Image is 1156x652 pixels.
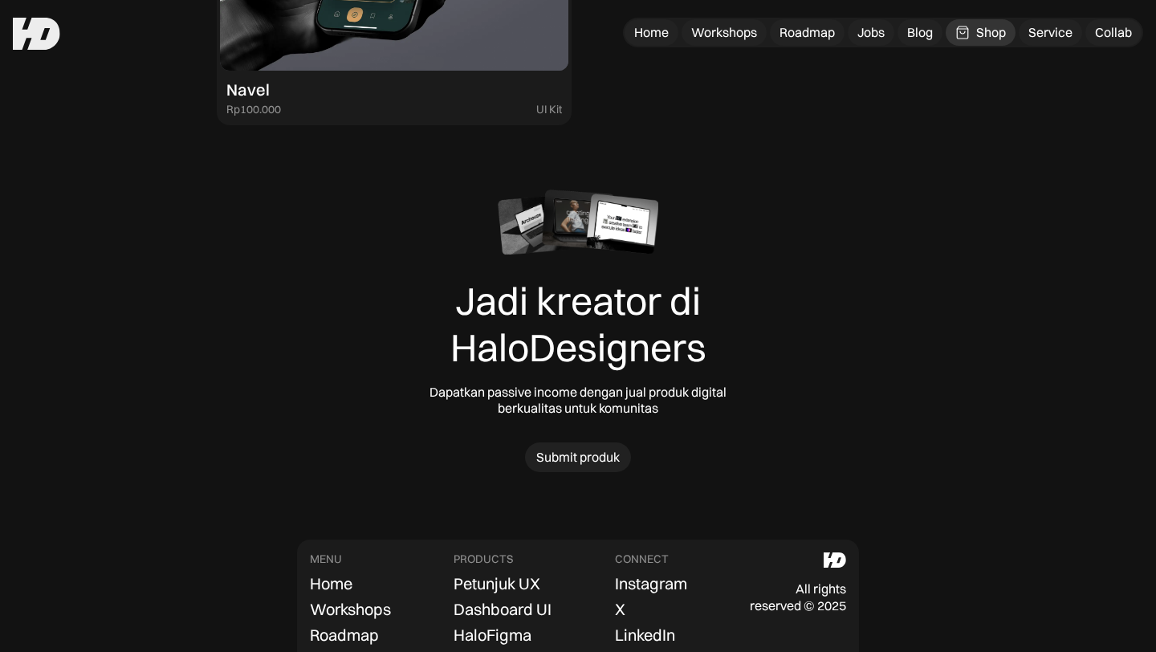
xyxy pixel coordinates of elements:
[1019,19,1082,46] a: Service
[525,442,631,472] a: Submit produk
[310,624,379,646] a: Roadmap
[615,626,675,645] div: LinkedIn
[1085,19,1142,46] a: Collab
[857,24,885,41] div: Jobs
[226,103,281,116] div: Rp100.000
[454,626,531,645] div: HaloFigma
[454,573,540,595] a: Petunjuk UX
[634,24,669,41] div: Home
[536,449,620,466] div: Submit produk
[946,19,1016,46] a: Shop
[615,624,675,646] a: LinkedIn
[615,573,687,595] a: Instagram
[310,552,342,566] div: MENU
[454,624,531,646] a: HaloFigma
[310,600,391,619] div: Workshops
[536,103,562,116] div: UI Kit
[226,80,270,100] div: Navel
[625,19,678,46] a: Home
[310,574,352,593] div: Home
[405,278,751,370] div: Jadi kreator di HaloDesigners
[907,24,933,41] div: Blog
[454,598,552,621] a: Dashboard UI
[615,574,687,593] div: Instagram
[976,24,1006,41] div: Shop
[454,600,552,619] div: Dashboard UI
[310,598,391,621] a: Workshops
[615,598,625,621] a: X
[310,626,379,645] div: Roadmap
[691,24,757,41] div: Workshops
[405,384,751,418] div: Dapatkan passive income dengan jual produk digital berkualitas untuk komunitas
[615,600,625,619] div: X
[615,552,669,566] div: CONNECT
[848,19,894,46] a: Jobs
[1095,24,1132,41] div: Collab
[310,573,352,595] a: Home
[454,574,540,593] div: Petunjuk UX
[1028,24,1073,41] div: Service
[898,19,942,46] a: Blog
[750,581,846,614] div: All rights reserved © 2025
[682,19,767,46] a: Workshops
[454,552,513,566] div: PRODUCTS
[770,19,845,46] a: Roadmap
[779,24,835,41] div: Roadmap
